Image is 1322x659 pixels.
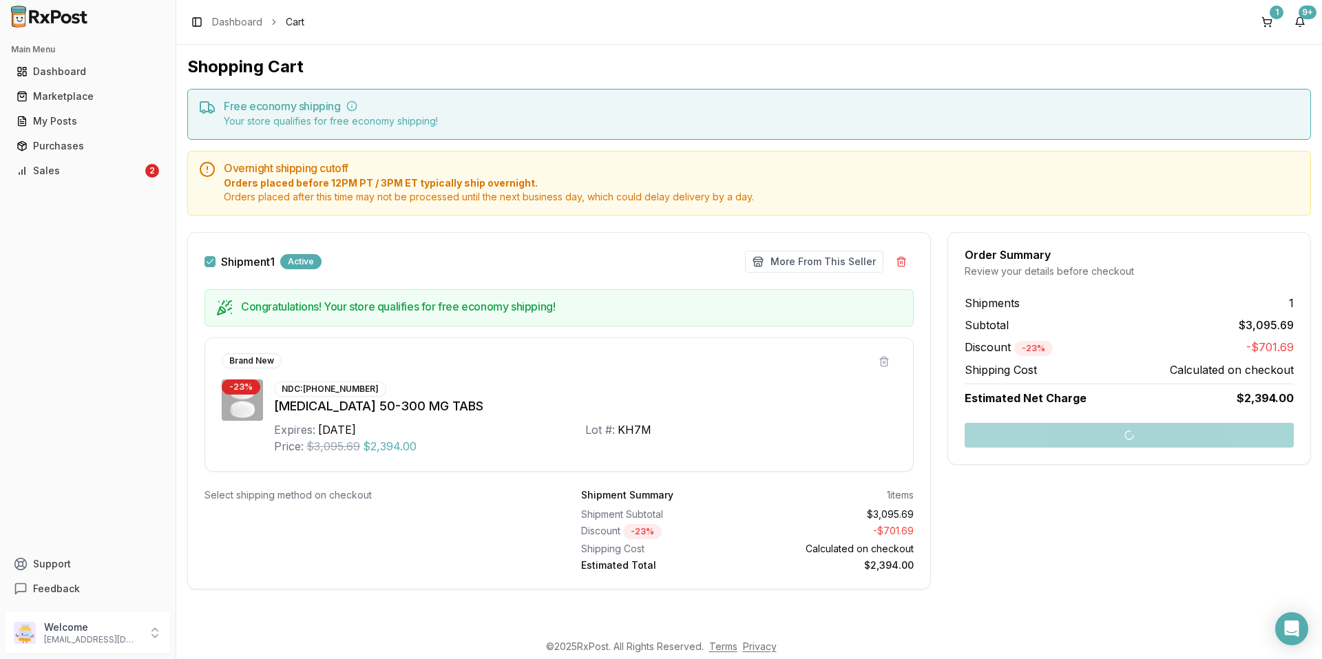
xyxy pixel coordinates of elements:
div: Shipment Summary [581,488,673,502]
div: Price: [274,438,304,454]
button: Feedback [6,576,170,601]
nav: breadcrumb [212,15,304,29]
div: $2,394.00 [753,558,914,572]
h5: Congratulations! Your store qualifies for free economy shipping! [241,301,902,312]
button: More From This Seller [745,251,883,273]
div: Estimated Total [581,558,742,572]
div: - 23 % [222,379,260,395]
span: $3,095.69 [1239,317,1294,333]
p: Welcome [44,620,140,634]
a: Terms [709,640,737,652]
h5: Free economy shipping [224,101,1299,112]
div: Expires: [274,421,315,438]
div: Shipment Subtotal [581,508,742,521]
div: Brand New [222,353,282,368]
span: $3,095.69 [306,438,360,454]
a: Marketplace [11,84,165,109]
div: Select shipping method on checkout [204,488,537,502]
div: [MEDICAL_DATA] 50-300 MG TABS [274,397,896,416]
div: 9+ [1299,6,1316,19]
div: KH7M [618,421,651,438]
div: Purchases [17,139,159,153]
a: My Posts [11,109,165,134]
button: 1 [1256,11,1278,33]
div: Review your details before checkout [965,264,1294,278]
div: NDC: [PHONE_NUMBER] [274,381,386,397]
div: 1 [1270,6,1283,19]
button: Dashboard [6,61,170,83]
span: Shipments [965,295,1020,311]
img: RxPost Logo [6,6,94,28]
button: 9+ [1289,11,1311,33]
h1: Shopping Cart [187,56,1311,78]
span: Orders placed before 12PM PT / 3PM ET typically ship overnight. [224,176,1299,190]
div: Shipping Cost [581,542,742,556]
div: - $701.69 [753,524,914,539]
div: $3,095.69 [753,508,914,521]
a: Purchases [11,134,165,158]
div: 1 items [887,488,914,502]
button: Marketplace [6,85,170,107]
div: Dashboard [17,65,159,79]
button: Support [6,552,170,576]
div: Lot #: [585,421,615,438]
span: Shipping Cost [965,362,1037,378]
a: Sales2 [11,158,165,183]
div: Order Summary [965,249,1294,260]
button: Sales2 [6,160,170,182]
h2: Main Menu [11,44,165,55]
div: Discount [581,524,742,539]
img: Dovato 50-300 MG TABS [222,379,263,421]
span: Estimated Net Charge [965,391,1087,405]
div: Active [280,254,322,269]
a: Privacy [743,640,777,652]
span: Orders placed after this time may not be processed until the next business day, which could delay... [224,190,1299,204]
div: Your store qualifies for free economy shipping! [224,114,1299,128]
span: -$701.69 [1246,339,1294,356]
span: Cart [286,15,304,29]
span: $2,394.00 [363,438,417,454]
p: [EMAIL_ADDRESS][DOMAIN_NAME] [44,634,140,645]
button: Purchases [6,135,170,157]
a: Dashboard [11,59,165,84]
span: $2,394.00 [1237,390,1294,406]
span: 1 [1289,295,1294,311]
span: Calculated on checkout [1170,362,1294,378]
label: Shipment 1 [221,256,275,267]
img: User avatar [14,622,36,644]
span: Feedback [33,582,80,596]
div: 2 [145,164,159,178]
span: Subtotal [965,317,1009,333]
div: Open Intercom Messenger [1275,612,1308,645]
span: Discount [965,340,1053,354]
div: Sales [17,164,143,178]
h5: Overnight shipping cutoff [224,163,1299,174]
div: My Posts [17,114,159,128]
div: - 23 % [623,524,662,539]
div: - 23 % [1014,341,1053,356]
div: Marketplace [17,90,159,103]
div: Calculated on checkout [753,542,914,556]
div: [DATE] [318,421,356,438]
a: Dashboard [212,15,262,29]
button: My Posts [6,110,170,132]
